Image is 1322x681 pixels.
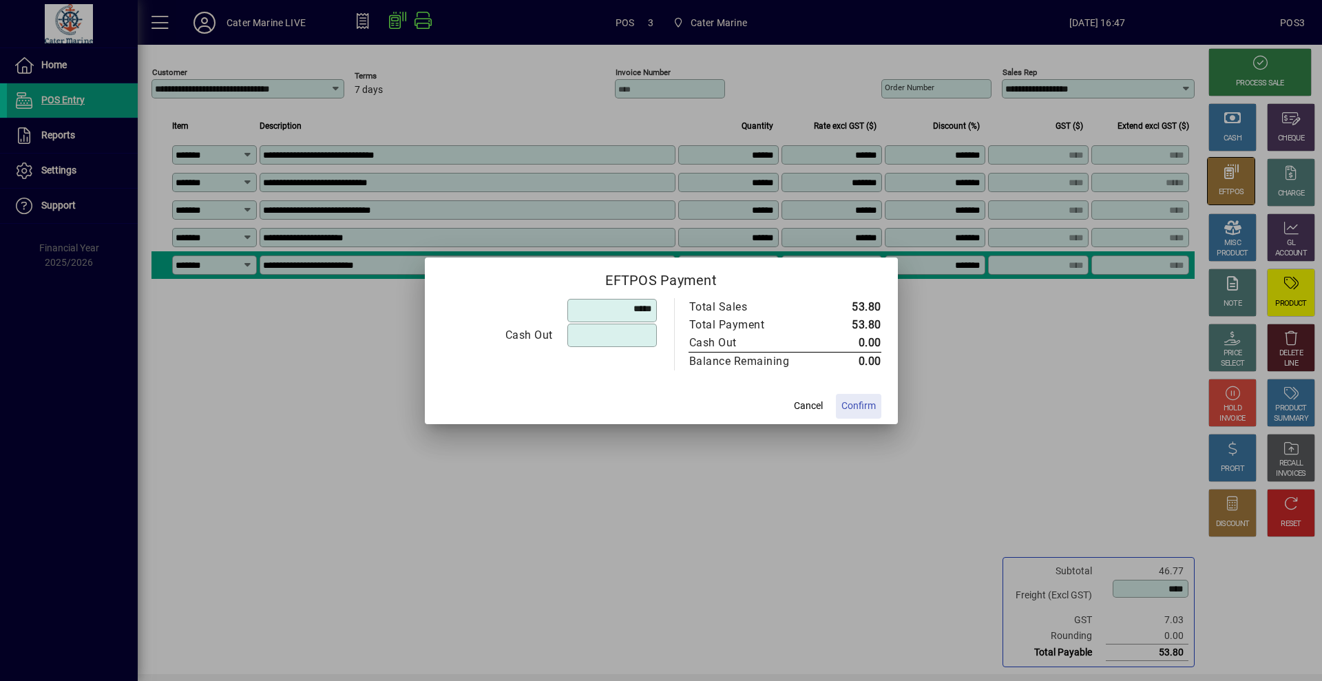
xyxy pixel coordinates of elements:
[794,399,823,413] span: Cancel
[689,335,805,351] div: Cash Out
[442,327,553,344] div: Cash Out
[819,298,881,316] td: 53.80
[819,352,881,370] td: 0.00
[841,399,876,413] span: Confirm
[819,316,881,334] td: 53.80
[689,316,819,334] td: Total Payment
[689,353,805,370] div: Balance Remaining
[786,394,830,419] button: Cancel
[689,298,819,316] td: Total Sales
[819,334,881,353] td: 0.00
[836,394,881,419] button: Confirm
[425,258,898,297] h2: EFTPOS Payment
